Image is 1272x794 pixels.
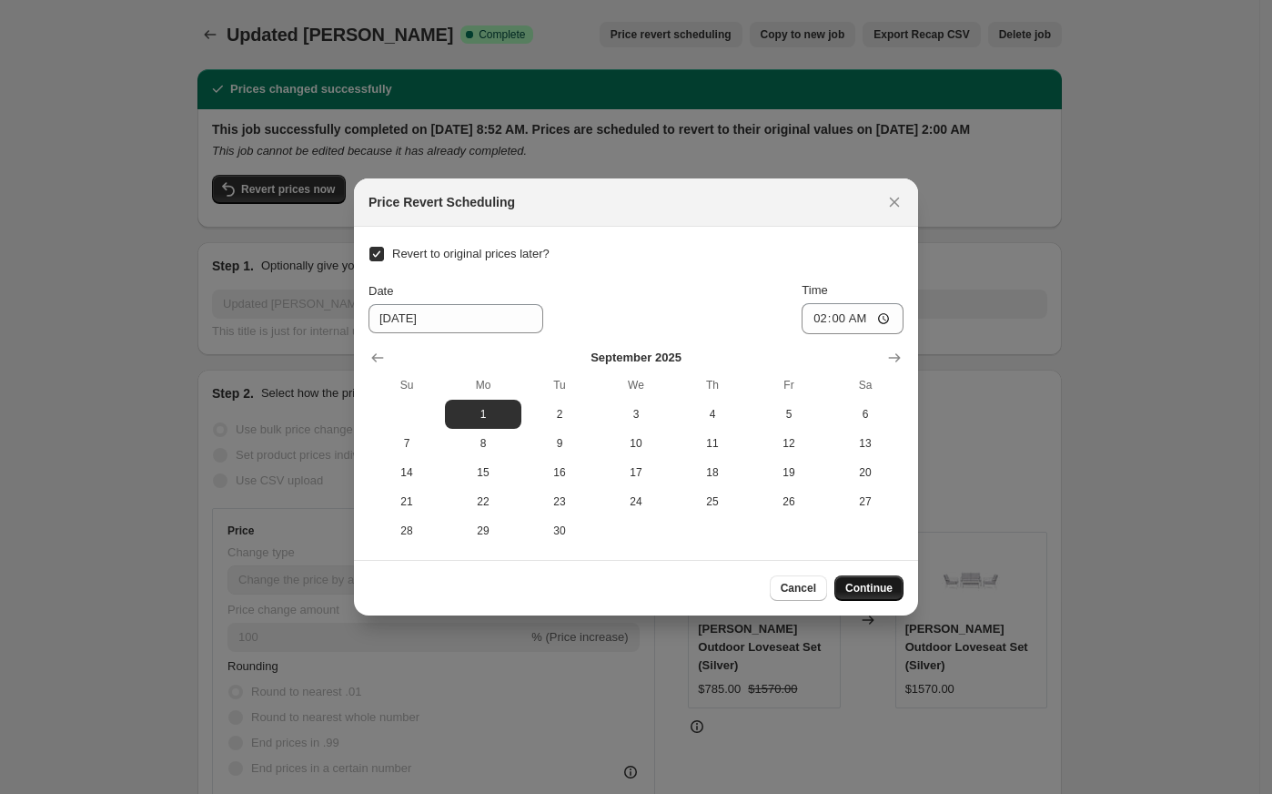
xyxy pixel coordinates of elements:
span: Su [376,378,438,392]
button: Continue [834,575,904,601]
span: 21 [376,494,438,509]
span: 24 [605,494,667,509]
th: Sunday [368,371,445,400]
span: Th [681,378,743,392]
span: 7 [376,436,438,451]
button: Tuesday September 16 2025 [521,458,598,487]
span: Tu [529,378,591,392]
th: Saturday [827,371,904,400]
button: Cancel [770,575,827,601]
button: Wednesday September 3 2025 [598,400,674,429]
button: Monday September 29 2025 [445,516,521,545]
button: Wednesday September 10 2025 [598,429,674,458]
span: 5 [758,407,820,422]
span: Revert to original prices later? [392,247,550,260]
span: 25 [681,494,743,509]
button: Friday September 12 2025 [751,429,827,458]
button: Friday September 26 2025 [751,487,827,516]
button: Thursday September 25 2025 [674,487,751,516]
span: 14 [376,465,438,480]
span: 3 [605,407,667,422]
span: 13 [834,436,896,451]
span: 17 [605,465,667,480]
span: Sa [834,378,896,392]
button: Thursday September 18 2025 [674,458,751,487]
button: Sunday September 21 2025 [368,487,445,516]
button: Friday September 19 2025 [751,458,827,487]
span: Date [368,284,393,298]
button: Friday September 5 2025 [751,400,827,429]
span: Mo [452,378,514,392]
button: Saturday September 27 2025 [827,487,904,516]
span: 27 [834,494,896,509]
button: Tuesday September 30 2025 [521,516,598,545]
span: 18 [681,465,743,480]
span: 28 [376,524,438,538]
input: 12:00 [802,303,904,334]
button: Monday September 15 2025 [445,458,521,487]
button: Wednesday September 17 2025 [598,458,674,487]
button: Show next month, October 2025 [882,345,907,371]
button: Sunday September 14 2025 [368,458,445,487]
span: 30 [529,524,591,538]
button: Monday September 1 2025 [445,400,521,429]
button: Tuesday September 23 2025 [521,487,598,516]
button: Sunday September 28 2025 [368,516,445,545]
button: Sunday September 7 2025 [368,429,445,458]
span: 9 [529,436,591,451]
span: Continue [845,581,893,595]
button: Monday September 22 2025 [445,487,521,516]
span: We [605,378,667,392]
button: Saturday September 13 2025 [827,429,904,458]
th: Monday [445,371,521,400]
button: Close [882,189,907,215]
button: Thursday September 11 2025 [674,429,751,458]
th: Thursday [674,371,751,400]
button: Monday September 8 2025 [445,429,521,458]
button: Wednesday September 24 2025 [598,487,674,516]
button: Thursday September 4 2025 [674,400,751,429]
th: Friday [751,371,827,400]
span: Fr [758,378,820,392]
button: Saturday September 20 2025 [827,458,904,487]
th: Wednesday [598,371,674,400]
span: 26 [758,494,820,509]
span: 23 [529,494,591,509]
span: 20 [834,465,896,480]
button: Saturday September 6 2025 [827,400,904,429]
span: 10 [605,436,667,451]
span: 16 [529,465,591,480]
th: Tuesday [521,371,598,400]
span: 8 [452,436,514,451]
input: 8/12/2025 [368,304,543,333]
button: Tuesday September 2 2025 [521,400,598,429]
h2: Price Revert Scheduling [368,193,515,211]
span: 19 [758,465,820,480]
span: 11 [681,436,743,451]
span: Cancel [781,581,816,595]
span: 29 [452,524,514,538]
span: 6 [834,407,896,422]
span: 2 [529,407,591,422]
span: 15 [452,465,514,480]
span: Time [802,283,827,297]
button: Tuesday September 9 2025 [521,429,598,458]
button: Show previous month, August 2025 [365,345,390,371]
span: 1 [452,407,514,422]
span: 4 [681,407,743,422]
span: 12 [758,436,820,451]
span: 22 [452,494,514,509]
